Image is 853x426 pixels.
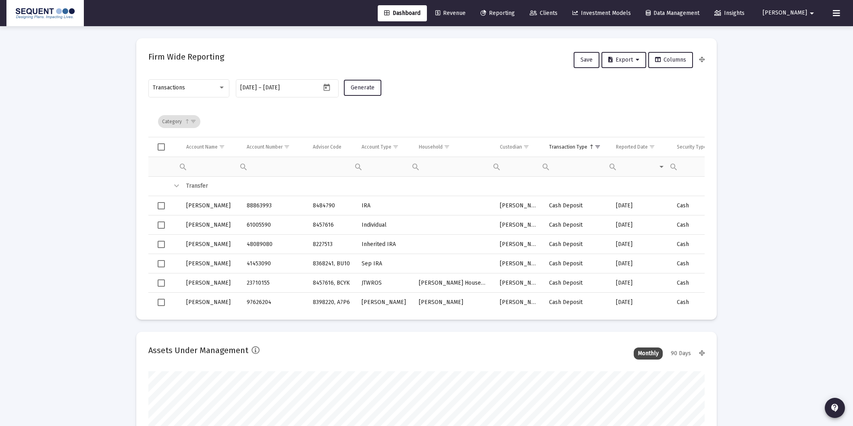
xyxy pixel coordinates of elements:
td: 48089080 [241,235,307,254]
td: Cash [671,254,729,273]
span: Data Management [646,10,699,17]
div: Transfer [186,182,819,190]
td: 88863993 [241,196,307,215]
div: Data grid [148,106,705,308]
h2: Assets Under Management [148,344,248,357]
input: End date [263,85,302,91]
td: [PERSON_NAME] [356,293,414,312]
img: Dashboard [12,5,78,21]
mat-icon: contact_support [830,403,840,413]
td: [PERSON_NAME] [494,196,543,215]
td: [PERSON_NAME] [494,293,543,312]
td: Cash Deposit [543,235,610,254]
button: [PERSON_NAME] [753,5,826,21]
td: [PERSON_NAME] [413,293,494,312]
td: 8457616 [307,215,356,235]
div: Account Type [362,144,391,150]
span: Dashboard [384,10,420,17]
td: 8398220, A7P6 [307,293,356,312]
a: Dashboard [378,5,427,21]
button: Columns [648,52,693,68]
td: Cash [671,215,729,235]
button: Open calendar [321,81,333,93]
span: Clients [530,10,558,17]
td: 23710155 [241,273,307,293]
td: Column Account Type [356,137,414,157]
span: Reporting [481,10,515,17]
span: Show filter options for column 'Reported Date' [649,144,655,150]
td: 61005590 [241,215,307,235]
div: Account Name [186,144,218,150]
mat-icon: arrow_drop_down [807,5,817,21]
td: [DATE] [610,235,671,254]
td: [PERSON_NAME] [181,235,241,254]
td: Cash Deposit [543,293,610,312]
td: Cash [671,273,729,293]
span: Insights [714,10,745,17]
span: Generate [351,84,374,91]
a: Insights [708,5,751,21]
td: IRA [356,196,414,215]
td: [PERSON_NAME] [181,254,241,273]
td: Cash Deposit [543,196,610,215]
span: Show filter options for column 'undefined' [190,118,196,124]
td: Inherited IRA [356,235,414,254]
td: [DATE] [610,215,671,235]
span: Export [608,56,639,63]
span: Revenue [435,10,466,17]
td: Filter cell [241,157,307,176]
td: Column Custodian [494,137,543,157]
div: Select row [158,279,165,287]
span: Columns [655,56,686,63]
td: Cash Deposit [543,254,610,273]
div: Monthly [634,347,663,360]
td: Filter cell [181,157,241,176]
span: Show filter options for column 'Household' [444,144,450,150]
span: Show filter options for column 'Transaction Type' [595,144,601,150]
td: 8457616, BCYK [307,273,356,293]
td: Filter cell [494,157,543,176]
div: 90 Days [667,347,695,360]
td: Cash [671,196,729,215]
span: Show filter options for column 'Account Number' [284,144,290,150]
td: Column Advisor Code [307,137,356,157]
div: Data grid toolbar [158,106,699,137]
div: Category [158,115,200,128]
span: Investment Models [572,10,631,17]
a: Reporting [474,5,521,21]
td: Collapse [169,177,181,196]
div: Reported Date [616,144,648,150]
td: Filter cell [610,157,671,176]
td: Filter cell [413,157,494,176]
td: [PERSON_NAME] Household [413,273,494,293]
input: Start date [240,85,257,91]
td: 41453090 [241,254,307,273]
td: Filter cell [356,157,414,176]
a: Data Management [639,5,706,21]
div: Select row [158,260,165,267]
div: Select row [158,221,165,229]
div: Custodian [500,144,522,150]
td: Cash Deposit [543,273,610,293]
span: Save [580,56,593,63]
td: Column Security Type [671,137,729,157]
button: Save [574,52,599,68]
button: Export [601,52,646,68]
td: Filter cell [671,157,729,176]
td: [PERSON_NAME] [494,254,543,273]
div: Advisor Code [313,144,341,150]
td: [DATE] [610,254,671,273]
td: [DATE] [610,273,671,293]
td: Column Transaction Type [543,137,610,157]
td: [PERSON_NAME] [181,273,241,293]
span: – [258,85,262,91]
span: Show filter options for column 'Account Type' [393,144,399,150]
div: Transaction Type [549,144,587,150]
div: Select row [158,299,165,306]
td: Column Account Number [241,137,307,157]
td: Cash [671,235,729,254]
td: [PERSON_NAME] [494,273,543,293]
button: Generate [344,80,381,96]
h2: Firm Wide Reporting [148,50,224,63]
td: Column Household [413,137,494,157]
